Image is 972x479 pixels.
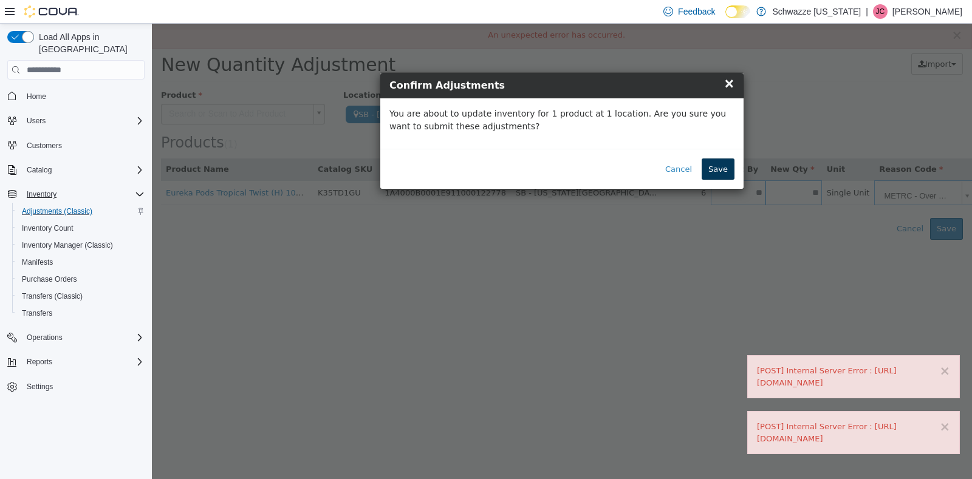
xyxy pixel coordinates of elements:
[17,272,145,287] span: Purchase Orders
[22,257,53,267] span: Manifests
[22,379,145,394] span: Settings
[22,163,145,177] span: Catalog
[22,138,145,153] span: Customers
[550,135,583,157] button: Save
[22,114,145,128] span: Users
[572,52,583,67] span: ×
[17,306,145,321] span: Transfers
[27,165,52,175] span: Catalog
[17,289,145,304] span: Transfers (Classic)
[12,271,149,288] button: Purchase Orders
[12,220,149,237] button: Inventory Count
[238,55,583,69] h4: Confirm Adjustments
[17,204,145,219] span: Adjustments (Classic)
[787,341,798,354] button: ×
[2,329,149,346] button: Operations
[22,240,113,250] span: Inventory Manager (Classic)
[2,353,149,370] button: Reports
[2,378,149,395] button: Settings
[17,221,145,236] span: Inventory Count
[507,135,547,157] button: Cancel
[605,341,798,365] div: [POST] Internal Server Error : [URL][DOMAIN_NAME]
[17,255,58,270] a: Manifests
[17,272,82,287] a: Purchase Orders
[22,355,145,369] span: Reports
[7,82,145,427] nav: Complex example
[678,5,715,18] span: Feedback
[12,203,149,220] button: Adjustments (Classic)
[22,138,67,153] a: Customers
[22,274,77,284] span: Purchase Orders
[2,87,149,104] button: Home
[2,112,149,129] button: Users
[22,308,52,318] span: Transfers
[238,84,583,109] p: You are about to update inventory for 1 product at 1 location. Are you sure you want to submit th...
[873,4,888,19] div: Justin Cleer
[725,5,751,18] input: Dark Mode
[12,288,149,305] button: Transfers (Classic)
[17,289,87,304] a: Transfers (Classic)
[22,330,67,345] button: Operations
[12,305,149,322] button: Transfers
[787,397,798,410] button: ×
[22,355,57,369] button: Reports
[605,397,798,421] div: [POST] Internal Server Error : [URL][DOMAIN_NAME]
[22,88,145,103] span: Home
[876,4,885,19] span: JC
[27,116,46,126] span: Users
[22,206,92,216] span: Adjustments (Classic)
[22,114,50,128] button: Users
[27,333,63,342] span: Operations
[17,238,118,253] a: Inventory Manager (Classic)
[27,92,46,101] span: Home
[22,291,83,301] span: Transfers (Classic)
[27,357,52,367] span: Reports
[27,382,53,392] span: Settings
[772,4,861,19] p: Schwazze [US_STATE]
[17,221,78,236] a: Inventory Count
[892,4,962,19] p: [PERSON_NAME]
[17,204,97,219] a: Adjustments (Classic)
[22,330,145,345] span: Operations
[22,163,56,177] button: Catalog
[27,189,56,199] span: Inventory
[34,31,145,55] span: Load All Apps in [GEOGRAPHIC_DATA]
[22,187,145,202] span: Inventory
[22,379,58,394] a: Settings
[17,306,57,321] a: Transfers
[17,238,145,253] span: Inventory Manager (Classic)
[22,89,51,104] a: Home
[2,186,149,203] button: Inventory
[2,137,149,154] button: Customers
[12,254,149,271] button: Manifests
[12,237,149,254] button: Inventory Manager (Classic)
[22,187,61,202] button: Inventory
[866,4,868,19] p: |
[17,255,145,270] span: Manifests
[2,161,149,178] button: Catalog
[24,5,79,18] img: Cova
[22,223,74,233] span: Inventory Count
[27,141,62,151] span: Customers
